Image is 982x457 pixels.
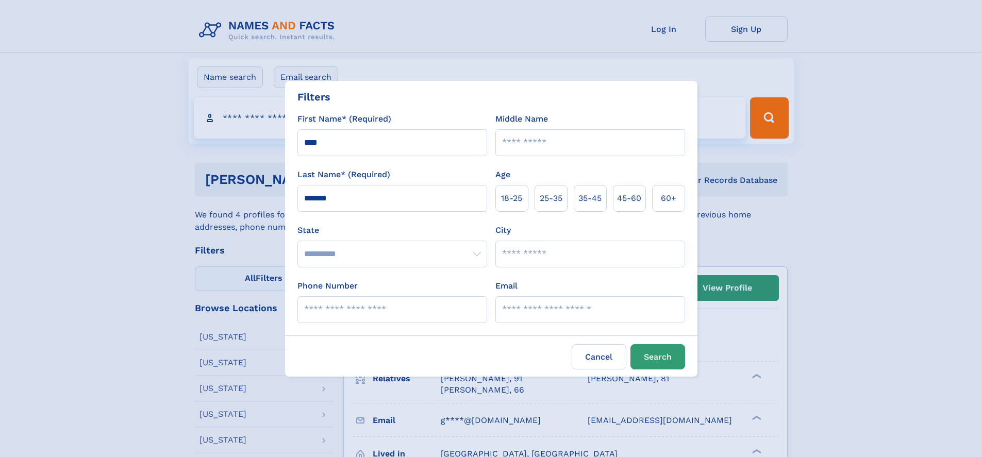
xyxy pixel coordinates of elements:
span: 60+ [661,192,676,205]
label: Age [495,168,510,181]
label: Phone Number [297,280,358,292]
span: 35‑45 [578,192,602,205]
label: Email [495,280,518,292]
label: Cancel [572,344,626,369]
label: First Name* (Required) [297,113,391,125]
span: 45‑60 [617,192,641,205]
label: State [297,224,487,236]
span: 18‑25 [501,192,522,205]
button: Search [630,344,685,369]
label: Middle Name [495,113,548,125]
label: Last Name* (Required) [297,168,390,181]
label: City [495,224,511,236]
div: Filters [297,89,330,105]
span: 25‑35 [540,192,562,205]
